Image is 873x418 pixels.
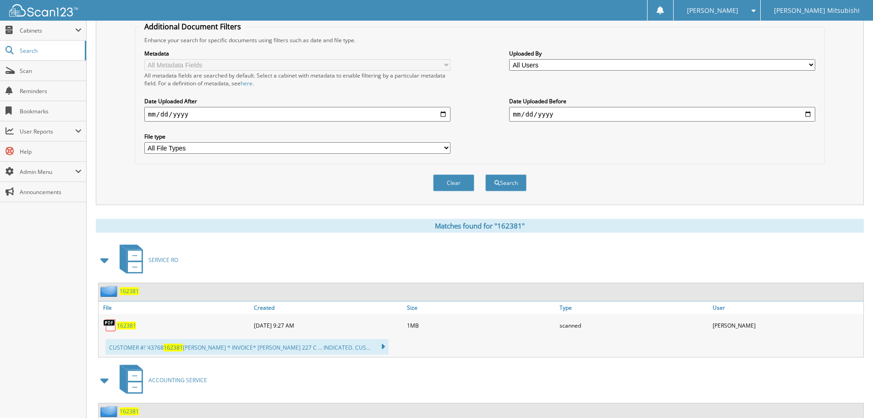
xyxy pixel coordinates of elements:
[20,128,75,135] span: User Reports
[144,50,450,57] label: Metadata
[148,376,207,384] span: ACCOUNTING SERVICE
[140,22,246,32] legend: Additional Document Filters
[20,27,75,34] span: Cabinets
[144,97,450,105] label: Date Uploaded After
[164,344,183,351] span: 162381
[114,362,207,398] a: ACCOUNTING SERVICE
[20,107,82,115] span: Bookmarks
[509,97,815,105] label: Date Uploaded Before
[509,107,815,122] input: end
[144,72,450,87] div: All metadata fields are searched by default. Select a cabinet with metadata to enable filtering b...
[485,174,527,191] button: Search
[140,36,820,44] div: Enhance your search for specific documents using filters such as date and file type.
[114,242,178,278] a: SERVICE RO
[105,339,389,355] div: CUSTOMER #! ‘43768 [PERSON_NAME] * INVOICE* [PERSON_NAME] 227 C ... INDICATED. CUS...
[144,107,450,122] input: start
[557,301,710,314] a: Type
[509,50,815,57] label: Uploaded By
[252,316,405,334] div: [DATE] 9:27 AM
[9,4,78,17] img: scan123-logo-white.svg
[20,168,75,176] span: Admin Menu
[100,285,120,297] img: folder2.png
[20,87,82,95] span: Reminders
[827,374,873,418] iframe: Chat Widget
[687,8,738,13] span: [PERSON_NAME]
[103,318,117,332] img: PDF.png
[100,406,120,417] img: folder2.png
[120,287,139,295] a: 162381
[557,316,710,334] div: scanned
[20,67,82,75] span: Scan
[405,316,558,334] div: 1MB
[20,148,82,156] span: Help
[96,219,864,233] div: Matches found for "162381"
[120,407,139,415] a: 162381
[405,301,558,314] a: Size
[252,301,405,314] a: Created
[241,79,253,87] a: here
[433,174,474,191] button: Clear
[20,47,80,55] span: Search
[148,256,178,264] span: SERVICE RO
[117,322,136,329] a: 162381
[710,301,863,314] a: User
[144,133,450,140] label: File type
[710,316,863,334] div: [PERSON_NAME]
[20,188,82,196] span: Announcements
[774,8,860,13] span: [PERSON_NAME] Mitsubishi
[99,301,252,314] a: File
